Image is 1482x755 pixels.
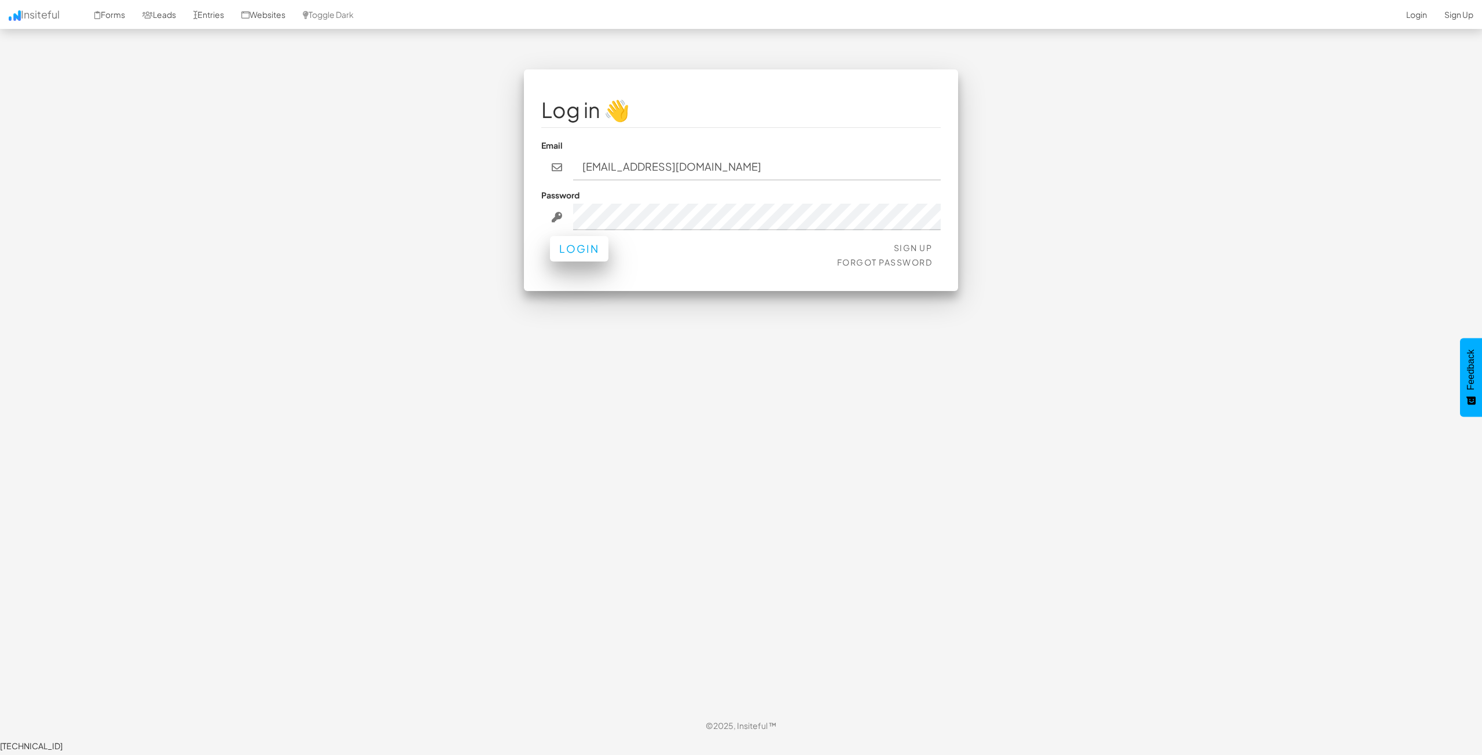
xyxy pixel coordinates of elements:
label: Password [541,189,579,201]
button: Login [550,236,608,262]
a: Sign Up [894,242,933,253]
label: Email [541,139,563,151]
a: Forgot Password [837,257,933,267]
img: icon.png [9,10,21,21]
button: Feedback - Show survey [1460,338,1482,417]
input: john@doe.com [573,154,941,181]
span: Feedback [1466,349,1476,390]
h1: Log in 👋 [541,98,941,121]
